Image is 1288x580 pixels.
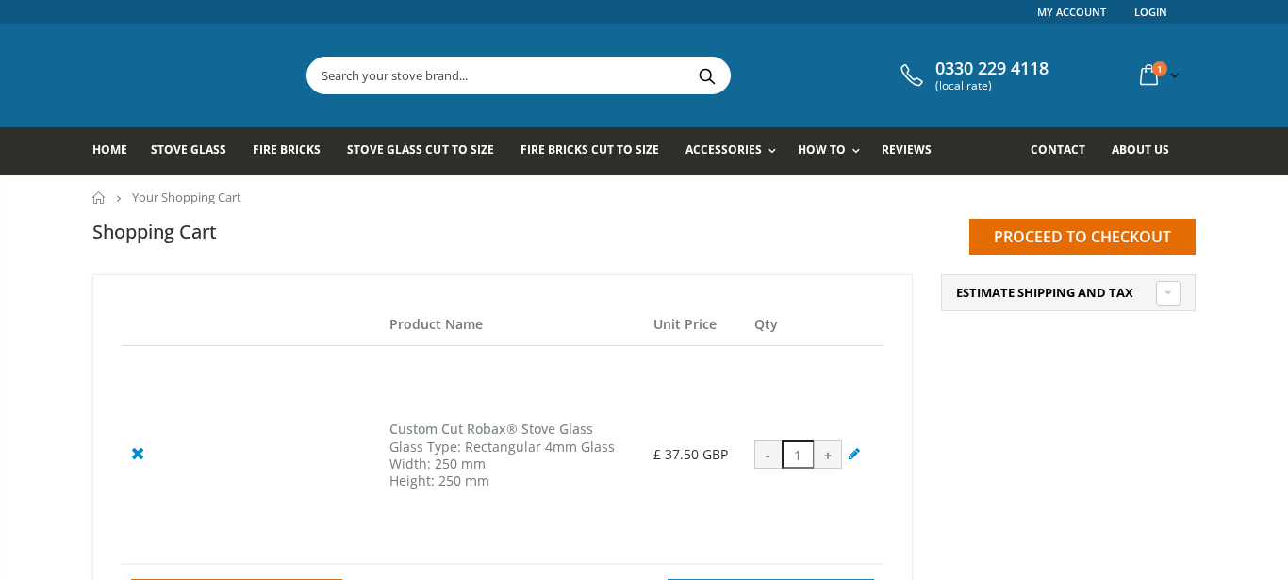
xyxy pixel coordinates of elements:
span: 0330 229 4118 [935,58,1049,79]
span: Stove Glass [151,141,226,157]
input: Search your stove brand... [307,58,941,93]
a: Stove Glass [151,127,240,175]
span: Accessories [685,141,762,157]
a: Fire Bricks Cut To Size [520,127,673,175]
span: £ 37.50 GBP [653,445,728,463]
th: Qty [745,304,883,346]
span: Fire Bricks Cut To Size [520,141,659,157]
a: Reviews [882,127,946,175]
a: Home [92,191,107,204]
a: How To [798,127,869,175]
div: - [754,440,783,469]
span: 1 [1152,61,1167,76]
a: About us [1112,127,1183,175]
a: Estimate Shipping and Tax [956,285,1181,302]
span: About us [1112,141,1169,157]
button: Search [685,58,728,93]
span: (local rate) [935,79,1049,92]
span: How To [798,141,846,157]
a: 0330 229 4118 (local rate) [896,58,1049,92]
span: Fire Bricks [253,141,321,157]
a: Accessories [685,127,785,175]
a: Contact [1031,127,1099,175]
a: 1 [1132,57,1183,93]
a: Stove Glass Cut To Size [347,127,507,175]
th: Unit Price [644,304,745,346]
span: Home [92,141,127,157]
th: Product Name [380,304,644,346]
h1: Shopping Cart [92,219,217,244]
a: Custom Cut Robax® Stove Glass [389,420,593,438]
div: Glass Type: Rectangular 4mm Glass Width: 250 mm Height: 250 mm [389,439,635,490]
span: Your Shopping Cart [132,189,241,206]
div: + [814,440,842,469]
span: Reviews [882,141,932,157]
span: Contact [1031,141,1085,157]
a: Fire Bricks [253,127,335,175]
input: Proceed to checkout [969,219,1196,255]
a: Home [92,127,141,175]
span: Stove Glass Cut To Size [347,141,493,157]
